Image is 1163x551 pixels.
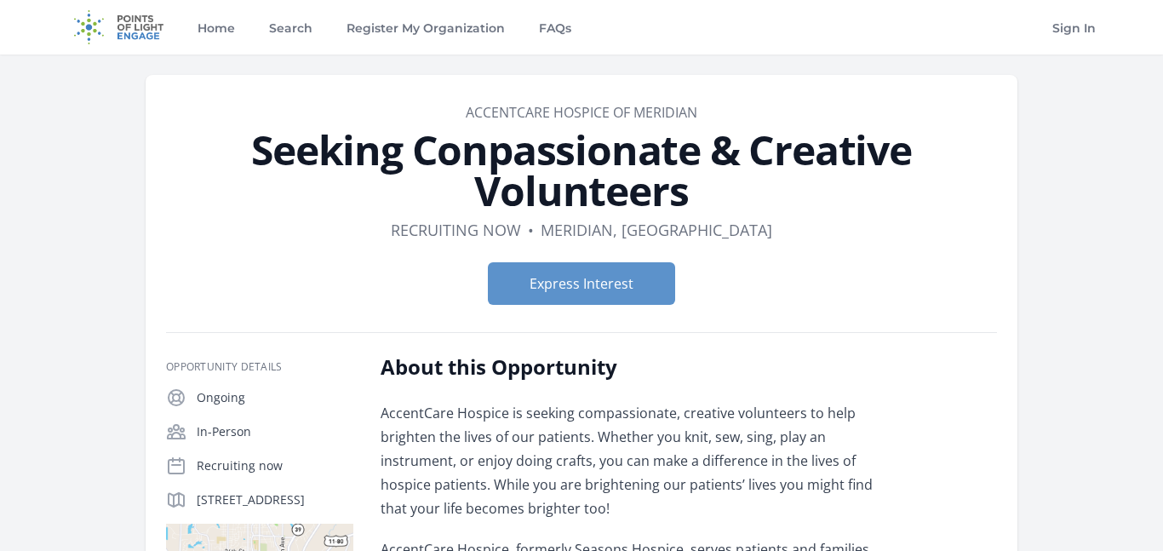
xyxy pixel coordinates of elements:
a: AccentCare Hospice of Meridian [466,103,697,122]
div: • [528,218,534,242]
p: [STREET_ADDRESS] [197,491,353,508]
p: AccentCare Hospice is seeking compassionate, creative volunteers to help brighten the lives of ou... [381,401,879,520]
dd: Recruiting now [391,218,521,242]
h2: About this Opportunity [381,353,879,381]
p: Ongoing [197,389,353,406]
p: In-Person [197,423,353,440]
h3: Opportunity Details [166,360,353,374]
p: Recruiting now [197,457,353,474]
button: Express Interest [488,262,675,305]
dd: Meridian, [GEOGRAPHIC_DATA] [541,218,772,242]
h1: Seeking Conpassionate & Creative Volunteers [166,129,997,211]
